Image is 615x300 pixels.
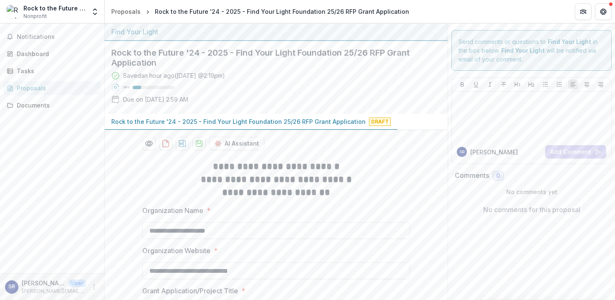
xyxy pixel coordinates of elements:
p: Rock to the Future '24 - 2025 - Find Your Light Foundation 25/26 RFP Grant Application [111,117,366,126]
button: Bold [457,79,467,90]
button: Ordered List [554,79,564,90]
a: Documents [3,98,101,112]
p: Grant Application/Project Title [142,286,238,296]
button: Align Left [568,79,578,90]
div: Sophia Rivera [8,284,15,290]
div: Proposals [111,7,141,16]
button: Partners [575,3,592,20]
h2: Comments [455,172,489,179]
a: Proposals [108,5,144,18]
p: [PERSON_NAME] [22,279,65,287]
p: No comments yet [455,187,608,196]
p: 20 % [123,85,129,90]
div: Sophia Rivera [459,150,464,154]
button: Add Comment [545,145,606,159]
a: Dashboard [3,47,101,61]
p: Organization Name [142,205,203,215]
p: Due on [DATE] 2:59 AM [123,95,188,104]
button: download-proposal [192,137,206,150]
strong: Find Your Light [548,38,591,45]
div: Rock to the Future '24 - 2025 - Find Your Light Foundation 25/26 RFP Grant Application [155,7,409,16]
nav: breadcrumb [108,5,413,18]
button: Notifications [3,30,101,44]
div: Tasks [17,67,94,75]
button: Heading 2 [526,79,536,90]
p: User [69,279,86,287]
button: download-proposal [159,137,172,150]
span: 0 [496,172,500,179]
div: Documents [17,101,94,110]
button: download-proposal [176,137,189,150]
button: Align Right [596,79,606,90]
button: Preview 0ae0149d-0900-45a2-9b0d-0e752addccfa-0.pdf [142,137,156,150]
a: Tasks [3,64,101,78]
p: [PERSON_NAME][EMAIL_ADDRESS][DOMAIN_NAME] [22,287,86,295]
button: Open entity switcher [89,3,101,20]
div: Dashboard [17,49,94,58]
h2: Rock to the Future '24 - 2025 - Find Your Light Foundation 25/26 RFP Grant Application [111,48,428,68]
button: Bullet List [541,79,551,90]
button: AI Assistant [209,137,264,150]
button: Underline [471,79,481,90]
span: Nonprofit [23,13,47,20]
button: Align Center [582,79,592,90]
div: Send comments or questions to in the box below. will be notified via email of your comment. [451,30,612,71]
span: Notifications [17,33,97,41]
span: Draft [369,118,391,126]
button: More [89,282,99,292]
img: Rock to the Future '24 [7,5,20,18]
button: Italicize [485,79,495,90]
div: Saved an hour ago ( [DATE] @ 2:19pm ) [123,71,225,80]
a: Proposals [3,81,101,95]
div: Proposals [17,84,94,92]
button: Strike [499,79,509,90]
p: Organization Website [142,246,210,256]
p: No comments for this proposal [483,205,580,215]
button: Get Help [595,3,612,20]
div: Rock to the Future '24 [23,4,86,13]
strong: Find Your Light [501,47,545,54]
button: Heading 1 [512,79,523,90]
div: Find Your Light [111,27,441,37]
p: [PERSON_NAME] [470,148,518,156]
